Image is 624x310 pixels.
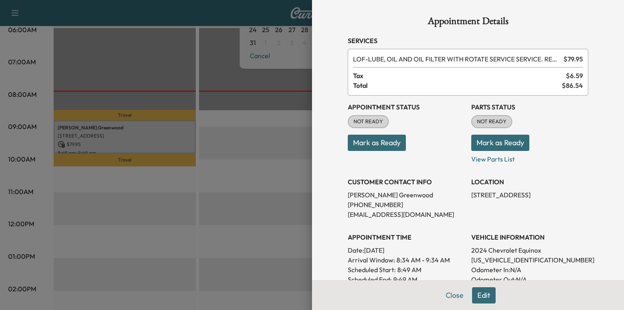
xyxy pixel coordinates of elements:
p: Date: [DATE] [348,245,465,255]
p: [STREET_ADDRESS] [471,190,588,200]
button: Mark as Ready [471,135,529,151]
span: Tax [353,71,566,81]
p: [EMAIL_ADDRESS][DOMAIN_NAME] [348,210,465,219]
h3: CUSTOMER CONTACT INFO [348,177,465,187]
span: LUBE, OIL AND OIL FILTER WITH ROTATE SERVICE SERVICE. RESET OIL LIFE MONITOR. HAZARDOUS WASTE FEE... [353,54,560,64]
h3: VEHICLE INFORMATION [471,232,588,242]
p: Arrival Window: [348,255,465,265]
span: Total [353,81,562,90]
p: [PERSON_NAME] Greenwood [348,190,465,200]
p: 9:49 AM [393,275,417,284]
button: Close [440,287,469,303]
p: Odometer In: N/A [471,265,588,275]
span: $ 79.95 [563,54,583,64]
p: View Parts List [471,151,588,164]
h3: Services [348,36,588,46]
button: Edit [472,287,496,303]
span: 8:34 AM - 9:34 AM [396,255,450,265]
p: [PHONE_NUMBER] [348,200,465,210]
p: 2024 Chevrolet Equinox [471,245,588,255]
button: Mark as Ready [348,135,406,151]
p: 8:49 AM [397,265,421,275]
h3: Appointment Status [348,102,465,112]
span: NOT READY [472,118,511,126]
h3: APPOINTMENT TIME [348,232,465,242]
span: NOT READY [349,118,388,126]
span: $ 86.54 [562,81,583,90]
h3: Parts Status [471,102,588,112]
p: Odometer Out: N/A [471,275,588,284]
p: [US_VEHICLE_IDENTIFICATION_NUMBER] [471,255,588,265]
span: $ 6.59 [566,71,583,81]
p: Scheduled End: [348,275,392,284]
h3: LOCATION [471,177,588,187]
h1: Appointment Details [348,16,588,29]
p: Scheduled Start: [348,265,396,275]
